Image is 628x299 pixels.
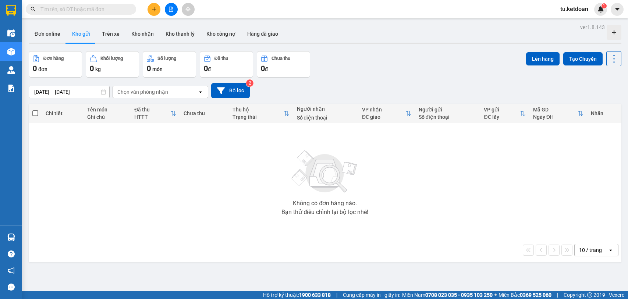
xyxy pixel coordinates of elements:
[7,66,15,74] img: warehouse-icon
[362,114,405,120] div: ĐC giao
[499,291,551,299] span: Miền Bắc
[526,52,560,65] button: Lên hàng
[299,292,331,298] strong: 1900 633 818
[6,5,16,16] img: logo-vxr
[233,114,283,120] div: Trạng thái
[484,114,519,120] div: ĐC lấy
[95,66,101,72] span: kg
[8,250,15,257] span: question-circle
[7,85,15,92] img: solution-icon
[148,3,160,16] button: plus
[246,79,253,87] sup: 2
[557,291,558,299] span: |
[480,104,529,123] th: Toggle SortBy
[43,56,64,61] div: Đơn hàng
[201,25,241,43] button: Kho công nợ
[29,86,109,98] input: Select a date range.
[580,23,605,31] div: ver 1.8.143
[261,64,265,73] span: 0
[533,107,578,113] div: Mã GD
[419,114,477,120] div: Số điện thoại
[152,7,157,12] span: plus
[233,107,283,113] div: Thu hộ
[29,51,82,78] button: Đơn hàng0đơn
[297,115,355,121] div: Số điện thoại
[263,291,331,299] span: Hỗ trợ kỹ thuật:
[579,246,602,254] div: 10 / trang
[31,7,36,12] span: search
[143,51,196,78] button: Số lượng0món
[131,104,180,123] th: Toggle SortBy
[40,5,127,13] input: Tìm tên, số ĐT hoặc mã đơn
[554,4,594,14] span: tu.ketdoan
[96,25,125,43] button: Trên xe
[597,6,604,13] img: icon-new-feature
[38,66,47,72] span: đơn
[336,291,337,299] span: |
[402,291,493,299] span: Miền Nam
[211,83,250,98] button: Bộ lọc
[591,110,617,116] div: Nhãn
[7,29,15,37] img: warehouse-icon
[182,3,195,16] button: aim
[184,110,225,116] div: Chưa thu
[529,104,588,123] th: Toggle SortBy
[117,88,168,96] div: Chọn văn phòng nhận
[86,51,139,78] button: Khối lượng0kg
[66,25,96,43] button: Kho gửi
[185,7,191,12] span: aim
[8,284,15,291] span: message
[288,146,362,197] img: svg+xml;base64,PHN2ZyBjbGFzcz0ibGlzdC1wbHVnX19zdmciIHhtbG5zPSJodHRwOi8vd3d3LnczLm9yZy8yMDAwL3N2Zy...
[484,107,519,113] div: VP gửi
[229,104,293,123] th: Toggle SortBy
[603,3,605,8] span: 1
[272,56,290,61] div: Chưa thu
[200,51,253,78] button: Đã thu0đ
[614,6,621,13] span: caret-down
[257,51,310,78] button: Chưa thu0đ
[134,114,170,120] div: HTTT
[8,267,15,274] span: notification
[165,3,178,16] button: file-add
[46,110,80,116] div: Chi tiết
[520,292,551,298] strong: 0369 525 060
[281,209,368,215] div: Bạn thử điều chỉnh lại bộ lọc nhé!
[602,3,607,8] sup: 1
[29,25,66,43] button: Đơn online
[358,104,415,123] th: Toggle SortBy
[343,291,400,299] span: Cung cấp máy in - giấy in:
[533,114,578,120] div: Ngày ĐH
[87,107,127,113] div: Tên món
[125,25,160,43] button: Kho nhận
[33,64,37,73] span: 0
[160,25,201,43] button: Kho thanh lý
[7,48,15,56] img: warehouse-icon
[168,7,174,12] span: file-add
[157,56,176,61] div: Số lượng
[611,3,624,16] button: caret-down
[7,234,15,241] img: warehouse-icon
[204,64,208,73] span: 0
[90,64,94,73] span: 0
[425,292,493,298] strong: 0708 023 035 - 0935 103 250
[241,25,284,43] button: Hàng đã giao
[265,66,268,72] span: đ
[208,66,211,72] span: đ
[293,200,357,206] div: Không có đơn hàng nào.
[152,66,163,72] span: món
[362,107,405,113] div: VP nhận
[607,25,621,40] div: Tạo kho hàng mới
[134,107,170,113] div: Đã thu
[587,292,592,298] span: copyright
[419,107,477,113] div: Người gửi
[87,114,127,120] div: Ghi chú
[297,106,355,112] div: Người nhận
[214,56,228,61] div: Đã thu
[100,56,123,61] div: Khối lượng
[147,64,151,73] span: 0
[608,247,614,253] svg: open
[563,52,603,65] button: Tạo Chuyến
[198,89,203,95] svg: open
[494,293,497,296] span: ⚪️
